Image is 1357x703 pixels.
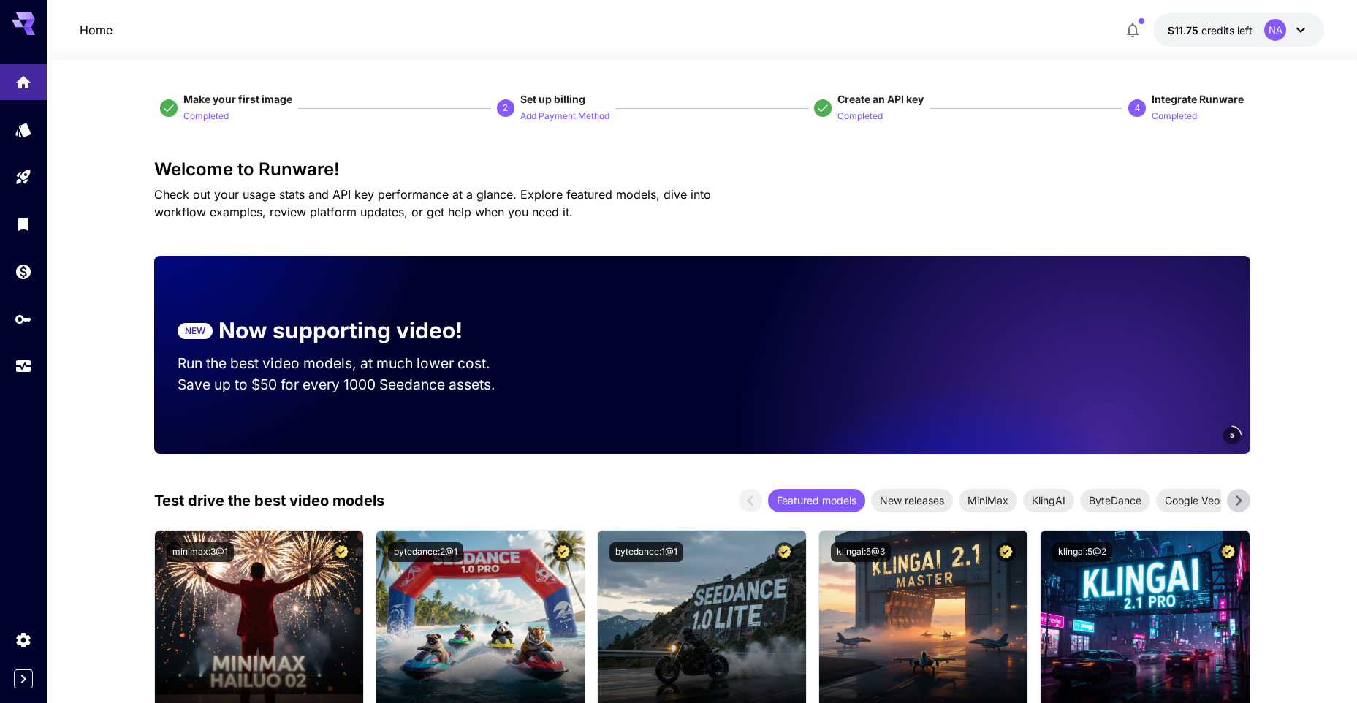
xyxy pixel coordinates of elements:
a: Home [80,21,113,39]
h3: Welcome to Runware! [154,159,1250,180]
p: 2 [503,102,508,115]
div: Wallet [15,262,32,281]
button: minimax:3@1 [167,542,234,562]
button: Certified Model – Vetted for best performance and includes a commercial license. [332,542,351,562]
span: Set up billing [520,93,585,105]
p: Test drive the best video models [154,490,384,512]
p: Completed [183,110,229,123]
button: Certified Model – Vetted for best performance and includes a commercial license. [996,542,1016,562]
span: New releases [871,493,953,508]
span: Featured models [768,493,865,508]
div: NA [1264,19,1286,41]
div: API Keys [15,310,32,328]
div: KlingAI [1023,489,1074,512]
p: Save up to $50 for every 1000 Seedance assets. [178,374,518,395]
button: klingai:5@3 [831,542,891,562]
span: $11.75 [1168,24,1201,37]
button: Completed [837,107,883,124]
span: KlingAI [1023,493,1074,508]
button: Completed [1152,107,1197,124]
div: Featured models [768,489,865,512]
span: ByteDance [1080,493,1150,508]
button: klingai:5@2 [1052,542,1112,562]
p: 4 [1135,102,1140,115]
div: Settings [15,631,32,649]
span: Google Veo [1156,493,1228,508]
p: Run the best video models, at much lower cost. [178,353,518,374]
button: Certified Model – Vetted for best performance and includes a commercial license. [775,542,794,562]
span: Integrate Runware [1152,93,1244,105]
div: Home [15,73,32,91]
button: Add Payment Method [520,107,609,124]
div: Models [15,121,32,139]
div: ByteDance [1080,489,1150,512]
div: Playground [15,168,32,186]
p: NEW [185,324,205,338]
span: Check out your usage stats and API key performance at a glance. Explore featured models, dive int... [154,187,711,219]
button: Expand sidebar [14,669,33,688]
span: Make your first image [183,93,292,105]
button: bytedance:1@1 [609,542,683,562]
nav: breadcrumb [80,21,113,39]
button: Certified Model – Vetted for best performance and includes a commercial license. [1218,542,1238,562]
div: New releases [871,489,953,512]
span: Create an API key [837,93,924,105]
div: Library [15,215,32,233]
span: 5 [1230,430,1234,441]
button: $11.75236NA [1153,13,1324,47]
p: Add Payment Method [520,110,609,123]
span: credits left [1201,24,1253,37]
p: Completed [837,110,883,123]
p: Now supporting video! [218,314,463,347]
div: $11.75236 [1168,23,1253,38]
button: Certified Model – Vetted for best performance and includes a commercial license. [553,542,573,562]
div: Google Veo [1156,489,1228,512]
span: MiniMax [959,493,1017,508]
p: Completed [1152,110,1197,123]
div: MiniMax [959,489,1017,512]
button: bytedance:2@1 [388,542,463,562]
button: Completed [183,107,229,124]
div: Usage [15,357,32,376]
